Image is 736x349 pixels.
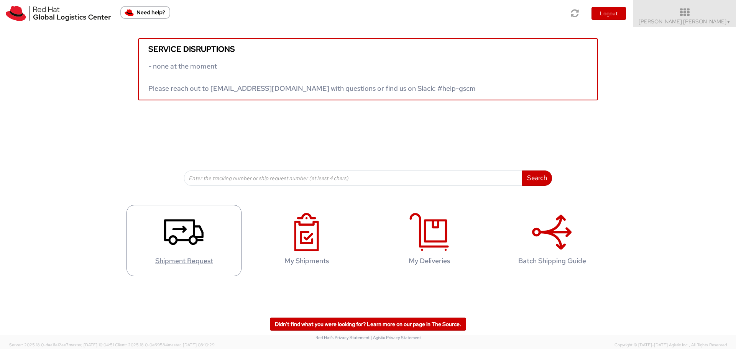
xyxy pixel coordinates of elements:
img: rh-logistics-00dfa346123c4ec078e1.svg [6,6,111,21]
span: - none at the moment Please reach out to [EMAIL_ADDRESS][DOMAIN_NAME] with questions or find us o... [148,62,476,93]
h4: Batch Shipping Guide [503,257,601,265]
a: | Agistix Privacy Statement [371,335,421,340]
h4: My Shipments [257,257,356,265]
span: Copyright © [DATE]-[DATE] Agistix Inc., All Rights Reserved [614,342,727,348]
a: Batch Shipping Guide [495,205,609,277]
a: My Shipments [249,205,364,277]
span: Server: 2025.18.0-daa1fe12ee7 [9,342,114,347]
a: Service disruptions - none at the moment Please reach out to [EMAIL_ADDRESS][DOMAIN_NAME] with qu... [138,38,598,100]
button: Need help? [120,6,170,19]
button: Logout [591,7,626,20]
input: Enter the tracking number or ship request number (at least 4 chars) [184,170,522,186]
a: My Deliveries [372,205,487,277]
span: Client: 2025.18.0-0e69584 [115,342,215,347]
a: Shipment Request [127,205,242,277]
a: Red Hat's Privacy Statement [315,335,370,340]
button: Search [522,170,552,186]
h4: My Deliveries [380,257,479,265]
span: ▼ [726,19,731,25]
a: Didn't find what you were looking for? Learn more on our page in The Source. [270,318,466,331]
span: [PERSON_NAME] [PERSON_NAME] [639,18,731,25]
h4: Shipment Request [135,257,233,265]
span: master, [DATE] 08:10:29 [168,342,215,347]
span: master, [DATE] 10:04:51 [69,342,114,347]
h5: Service disruptions [148,45,588,53]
